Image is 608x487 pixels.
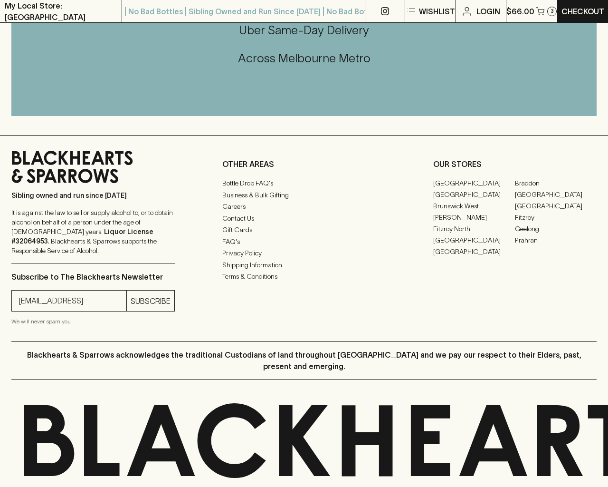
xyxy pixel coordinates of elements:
[222,224,386,236] a: Gift Cards
[131,295,171,307] p: SUBSCRIBE
[506,6,534,17] p: $66.00
[11,208,175,255] p: It is against the law to sell or supply alcohol to, or to obtain alcohol on behalf of a person un...
[433,200,515,212] a: Brunswick West
[433,223,515,234] a: Fitzroy North
[127,291,174,311] button: SUBSCRIBE
[433,234,515,246] a: [GEOGRAPHIC_DATA]
[11,191,175,200] p: Sibling owned and run since [DATE]
[476,6,500,17] p: Login
[222,248,386,259] a: Privacy Policy
[515,212,597,223] a: Fitzroy
[222,259,386,271] a: Shipping Information
[19,349,589,372] p: Blackhearts & Sparrows acknowledges the traditional Custodians of land throughout [GEOGRAPHIC_DAT...
[222,236,386,247] a: FAQ's
[515,234,597,246] a: Prahran
[515,223,597,234] a: Geelong
[551,9,554,14] p: 3
[433,246,515,257] a: [GEOGRAPHIC_DATA]
[515,177,597,189] a: Braddon
[222,213,386,224] a: Contact Us
[433,189,515,200] a: [GEOGRAPHIC_DATA]
[433,212,515,223] a: [PERSON_NAME]
[11,22,597,38] h5: Uber Same-Day Delivery
[222,201,386,213] a: Careers
[222,158,386,170] p: OTHER AREAS
[433,177,515,189] a: [GEOGRAPHIC_DATA]
[19,293,126,309] input: e.g. jane@blackheartsandsparrows.com.au
[222,271,386,282] a: Terms & Conditions
[11,317,175,326] p: We will never spam you
[515,200,597,212] a: [GEOGRAPHIC_DATA]
[222,178,386,189] a: Bottle Drop FAQ's
[515,189,597,200] a: [GEOGRAPHIC_DATA]
[419,6,455,17] p: Wishlist
[11,50,597,66] h5: Across Melbourne Metro
[561,6,604,17] p: Checkout
[222,189,386,201] a: Business & Bulk Gifting
[433,158,597,170] p: OUR STORES
[11,271,175,282] p: Subscribe to The Blackhearts Newsletter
